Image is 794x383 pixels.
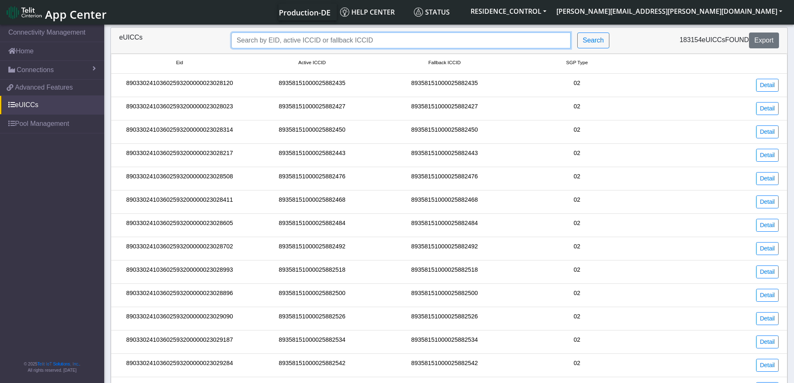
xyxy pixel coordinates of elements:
[246,195,378,208] div: 89358151000025882468
[679,36,701,43] span: 183154
[566,59,588,66] span: SGP Type
[176,59,183,66] span: Eid
[378,79,511,92] div: 89358151000025882435
[511,195,643,208] div: 02
[378,195,511,208] div: 89358151000025882468
[754,37,774,44] span: Export
[113,335,246,348] div: 89033024103602593200000023029187
[511,102,643,115] div: 02
[246,125,378,138] div: 89358151000025882450
[756,219,779,232] a: Detail
[378,125,511,138] div: 89358151000025882450
[511,265,643,278] div: 02
[231,33,571,48] input: Search...
[378,102,511,115] div: 89358151000025882427
[246,312,378,325] div: 89358151000025882526
[278,4,330,20] a: Your current platform instance
[7,6,42,19] img: logo-telit-cinterion-gw-new.png
[511,149,643,162] div: 02
[246,359,378,372] div: 89358151000025882542
[378,172,511,185] div: 89358151000025882476
[428,59,461,66] span: Fallback ICCID
[279,8,331,18] span: Production-DE
[113,149,246,162] div: 89033024103602593200000023028217
[756,265,779,278] a: Detail
[511,125,643,138] div: 02
[378,312,511,325] div: 89358151000025882526
[246,335,378,348] div: 89358151000025882534
[113,125,246,138] div: 89033024103602593200000023028314
[511,335,643,348] div: 02
[511,359,643,372] div: 02
[756,242,779,255] a: Detail
[337,4,411,20] a: Help center
[113,265,246,278] div: 89033024103602593200000023028993
[577,33,609,48] button: Search
[113,219,246,232] div: 89033024103602593200000023028605
[511,172,643,185] div: 02
[749,33,779,48] button: Export
[246,149,378,162] div: 89358151000025882443
[756,149,779,162] a: Detail
[246,242,378,255] div: 89358151000025882492
[511,289,643,302] div: 02
[756,289,779,302] a: Detail
[756,79,779,92] a: Detail
[725,36,749,43] span: found
[113,289,246,302] div: 89033024103602593200000023028896
[113,195,246,208] div: 89033024103602593200000023028411
[378,359,511,372] div: 89358151000025882542
[340,8,395,17] span: Help center
[756,359,779,372] a: Detail
[756,312,779,325] a: Detail
[15,83,73,93] span: Advanced Features
[17,65,54,75] span: Connections
[113,102,246,115] div: 89033024103602593200000023028023
[45,7,107,22] span: App Center
[113,242,246,255] div: 89033024103602593200000023028702
[511,79,643,92] div: 02
[246,172,378,185] div: 89358151000025882476
[298,59,326,66] span: Active ICCID
[113,172,246,185] div: 89033024103602593200000023028508
[378,265,511,278] div: 89358151000025882518
[340,8,349,17] img: knowledge.svg
[702,36,725,43] span: eUICCs
[246,289,378,302] div: 89358151000025882500
[511,219,643,232] div: 02
[414,8,450,17] span: Status
[113,312,246,325] div: 89033024103602593200000023029090
[378,335,511,348] div: 89358151000025882534
[378,219,511,232] div: 89358151000025882484
[246,219,378,232] div: 89358151000025882484
[414,8,423,17] img: status.svg
[378,149,511,162] div: 89358151000025882443
[756,335,779,348] a: Detail
[246,265,378,278] div: 89358151000025882518
[113,359,246,372] div: 89033024103602593200000023029284
[411,4,466,20] a: Status
[756,102,779,115] a: Detail
[378,289,511,302] div: 89358151000025882500
[7,3,105,21] a: App Center
[466,4,551,19] button: RESIDENCE_CONTROL
[756,195,779,208] a: Detail
[246,102,378,115] div: 89358151000025882427
[378,242,511,255] div: 89358151000025882492
[113,79,246,92] div: 89033024103602593200000023028120
[551,4,787,19] button: [PERSON_NAME][EMAIL_ADDRESS][PERSON_NAME][DOMAIN_NAME]
[511,312,643,325] div: 02
[511,242,643,255] div: 02
[113,33,225,48] div: eUICCs
[756,172,779,185] a: Detail
[756,125,779,138] a: Detail
[246,79,378,92] div: 89358151000025882435
[38,362,79,366] a: Telit IoT Solutions, Inc.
